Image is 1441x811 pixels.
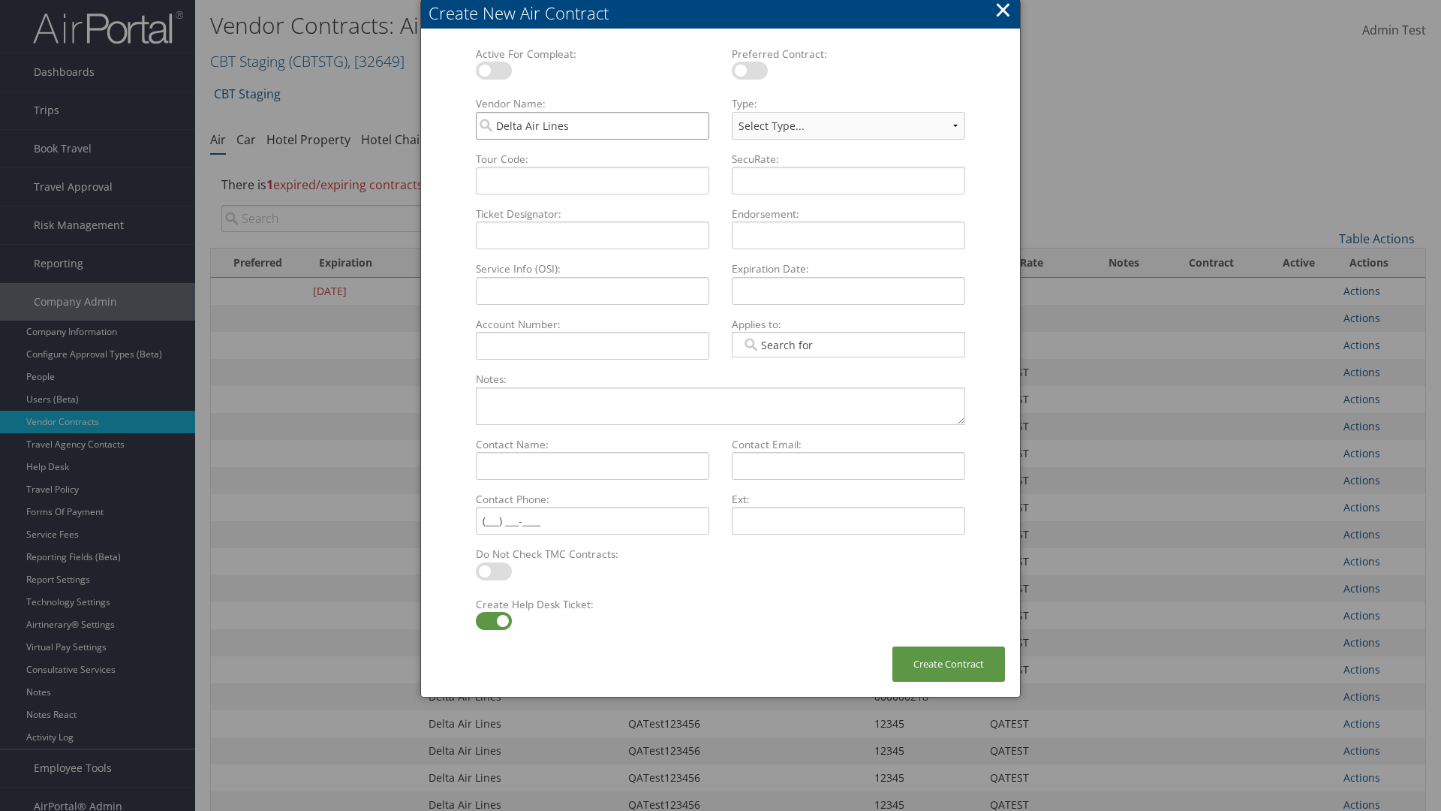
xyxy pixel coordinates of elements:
[476,277,709,305] input: Service Info (OSI):
[892,647,1005,682] button: Create Contract
[732,452,965,480] input: Contact Email:
[732,507,965,535] input: Ext:
[476,167,709,194] input: Tour Code:
[476,332,709,360] input: Account Number:
[470,207,715,222] label: Ticket Designator:
[726,47,971,62] label: Preferred Contract:
[732,222,965,249] input: Endorsement:
[476,507,709,535] input: Contact Phone:
[726,437,971,452] label: Contact Email:
[732,277,965,305] input: Expiration Date:
[470,597,715,612] label: Create Help Desk Ticket:
[470,547,715,562] label: Do Not Check TMC Contracts:
[429,2,1020,25] div: Create New Air Contract
[732,112,965,140] select: Type:
[726,96,971,111] label: Type:
[470,372,971,387] label: Notes:
[726,261,971,276] label: Expiration Date:
[470,96,715,111] label: Vendor Name:
[726,207,971,222] label: Endorsement:
[726,152,971,167] label: SecuRate:
[476,387,965,425] textarea: Notes:
[476,112,709,140] input: Vendor Name:
[470,437,715,452] label: Contact Name:
[476,222,709,249] input: Ticket Designator:
[726,492,971,507] label: Ext:
[476,452,709,480] input: Contact Name:
[742,337,826,352] input: Applies to:
[726,317,971,332] label: Applies to:
[470,261,715,276] label: Service Info (OSI):
[732,167,965,194] input: SecuRate:
[470,317,715,332] label: Account Number:
[470,152,715,167] label: Tour Code:
[470,492,715,507] label: Contact Phone:
[470,47,715,62] label: Active For Compleat:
